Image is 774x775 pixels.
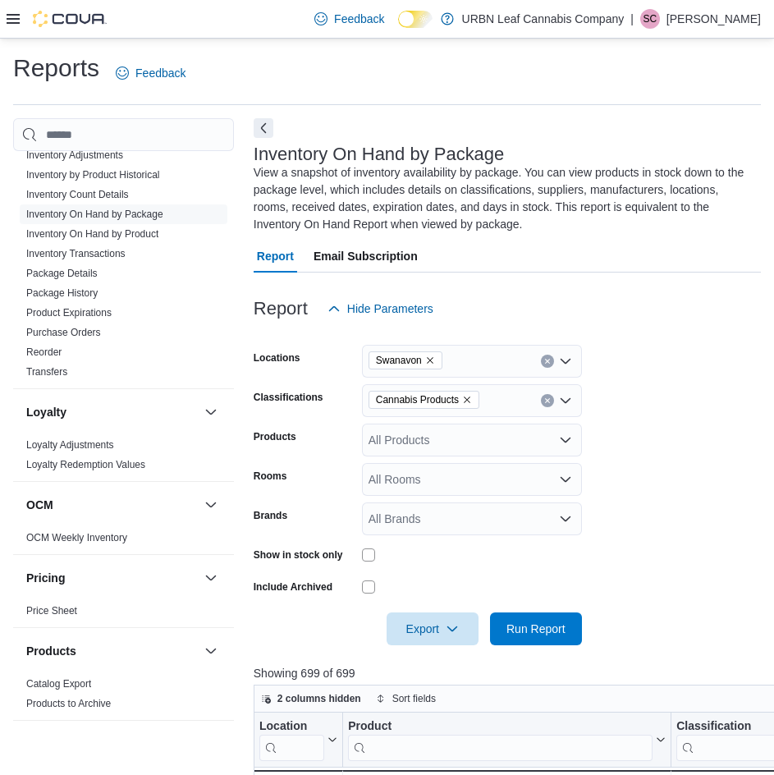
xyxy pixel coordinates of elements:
span: Inventory by Product Historical [26,168,160,181]
button: Location [259,719,337,761]
span: Feedback [135,65,185,81]
button: Pricing [201,568,221,588]
div: Shawn Coldwell [640,9,660,29]
button: Sort fields [369,689,442,709]
span: Sort fields [392,692,436,705]
button: Run Report [490,612,582,645]
label: Rooms [254,470,287,483]
span: Cannabis Products [376,392,459,408]
p: [PERSON_NAME] [666,9,761,29]
a: Purchase Orders [26,327,101,338]
h3: Products [26,643,76,659]
span: Inventory On Hand by Package [26,208,163,221]
span: Hide Parameters [347,300,433,317]
span: Loyalty Redemption Values [26,458,145,471]
div: Products [13,674,234,720]
button: Remove Cannabis Products from selection in this group [462,395,472,405]
div: Loyalty [13,435,234,481]
button: OCM [201,495,221,515]
p: URBN Leaf Cannabis Company [462,9,625,29]
span: Product Expirations [26,306,112,319]
a: Transfers [26,366,67,378]
a: Feedback [308,2,391,35]
span: Export [396,612,469,645]
a: Inventory by Product Historical [26,169,160,181]
div: OCM [13,528,234,554]
h3: Inventory On Hand by Package [254,144,505,164]
a: Package Details [26,268,98,279]
button: Loyalty [26,404,198,420]
label: Products [254,430,296,443]
p: | [630,9,634,29]
div: Inventory [13,145,234,388]
div: View a snapshot of inventory availability by package. You can view products in stock down to the ... [254,164,753,233]
a: Inventory Count Details [26,189,129,200]
a: Inventory On Hand by Product [26,228,158,240]
span: Feedback [334,11,384,27]
h3: Report [254,299,308,319]
button: 2 columns hidden [254,689,368,709]
a: Reorder [26,346,62,358]
button: OCM [26,497,198,513]
div: Location [259,719,324,735]
span: Inventory On Hand by Product [26,227,158,241]
button: Remove Swanavon from selection in this group [425,355,435,365]
a: Feedback [109,57,192,89]
button: Clear input [541,355,554,368]
button: Next [254,118,273,138]
span: Run Report [506,621,566,637]
span: Email Subscription [314,240,418,273]
span: Dark Mode [398,28,399,29]
button: Open list of options [559,433,572,447]
span: Transfers [26,365,67,378]
label: Show in stock only [254,548,343,562]
button: Export [387,612,479,645]
button: Open list of options [559,355,572,368]
button: Open list of options [559,473,572,486]
span: Package Details [26,267,98,280]
button: Products [26,643,198,659]
a: Package History [26,287,98,299]
div: Pricing [13,601,234,627]
a: Price Sheet [26,605,77,617]
label: Brands [254,509,287,522]
a: OCM Weekly Inventory [26,532,127,543]
label: Locations [254,351,300,365]
a: Inventory Transactions [26,248,126,259]
h1: Reports [13,52,99,85]
span: 2 columns hidden [277,692,361,705]
a: Catalog Export [26,678,91,690]
button: Products [201,641,221,661]
span: Products to Archive [26,697,111,710]
a: Inventory On Hand by Package [26,209,163,220]
button: Open list of options [559,512,572,525]
span: Catalog Export [26,677,91,690]
h3: Loyalty [26,404,66,420]
div: Location [259,719,324,761]
span: SC [643,9,657,29]
label: Classifications [254,391,323,404]
span: Inventory Transactions [26,247,126,260]
a: Product Expirations [26,307,112,319]
a: Products to Archive [26,698,111,709]
h3: OCM [26,497,53,513]
button: Loyalty [201,402,221,422]
span: Price Sheet [26,604,77,617]
div: Product [348,719,653,761]
span: Inventory Adjustments [26,149,123,162]
label: Include Archived [254,580,332,594]
button: Pricing [26,570,198,586]
div: Product [348,719,653,735]
img: Cova [33,11,107,27]
input: Dark Mode [398,11,433,28]
a: Inventory Adjustments [26,149,123,161]
span: Reorder [26,346,62,359]
span: Cannabis Products [369,391,479,409]
span: Package History [26,287,98,300]
button: Hide Parameters [321,292,440,325]
span: Report [257,240,294,273]
span: Swanavon [369,351,442,369]
span: Swanavon [376,352,422,369]
button: Clear input [541,394,554,407]
span: Loyalty Adjustments [26,438,114,452]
